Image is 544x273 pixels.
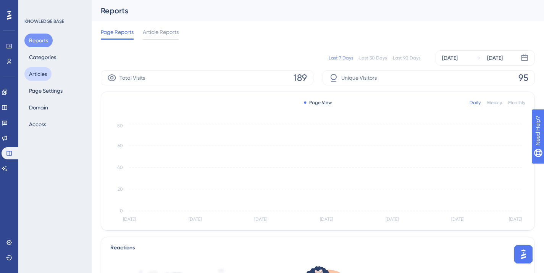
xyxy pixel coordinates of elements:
[341,73,377,82] span: Unique Visitors
[294,72,307,84] span: 189
[320,217,333,222] tspan: [DATE]
[118,186,123,192] tspan: 20
[518,72,528,84] span: 95
[117,165,123,170] tspan: 40
[117,123,123,128] tspan: 80
[110,243,525,252] div: Reactions
[24,34,53,47] button: Reports
[393,55,420,61] div: Last 90 Days
[451,217,464,222] tspan: [DATE]
[512,243,535,266] iframe: UserGuiding AI Assistant Launcher
[24,84,67,98] button: Page Settings
[470,100,481,106] div: Daily
[189,217,202,222] tspan: [DATE]
[24,18,64,24] div: KNOWLEDGE BASE
[101,27,134,37] span: Page Reports
[123,217,136,222] tspan: [DATE]
[143,27,179,37] span: Article Reports
[118,143,123,148] tspan: 60
[18,2,48,11] span: Need Help?
[24,101,53,114] button: Domain
[509,217,522,222] tspan: [DATE]
[304,100,332,106] div: Page View
[508,100,525,106] div: Monthly
[119,73,145,82] span: Total Visits
[101,5,516,16] div: Reports
[442,53,458,63] div: [DATE]
[24,50,61,64] button: Categories
[120,208,123,214] tspan: 0
[24,67,52,81] button: Articles
[487,53,503,63] div: [DATE]
[487,100,502,106] div: Weekly
[24,117,51,131] button: Access
[254,217,267,222] tspan: [DATE]
[359,55,387,61] div: Last 30 Days
[386,217,399,222] tspan: [DATE]
[329,55,353,61] div: Last 7 Days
